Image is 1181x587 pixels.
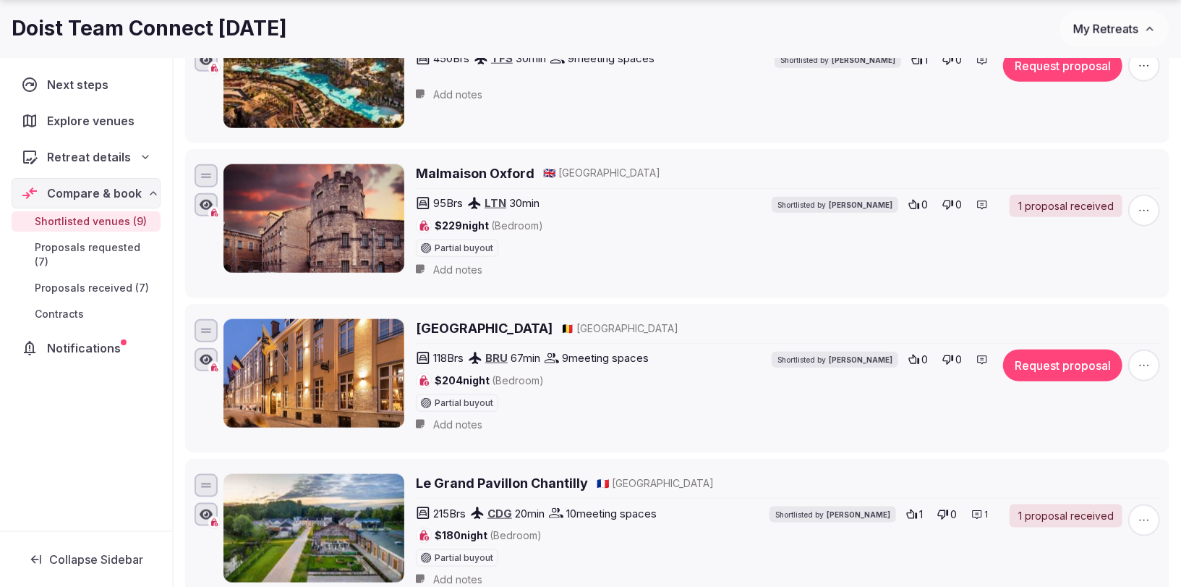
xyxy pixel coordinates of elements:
img: Le Grand Pavillon Chantilly [223,474,404,583]
button: 0 [938,195,966,215]
span: 0 [955,352,962,367]
span: 0 [955,198,962,212]
span: 9 meeting spaces [562,350,649,366]
span: My Retreats [1073,22,1138,36]
button: 0 [938,350,966,370]
img: Grand Hotel Casselbergh [223,319,404,428]
img: Gran Melia Palacio de Isora [223,20,404,128]
button: Request proposal [1003,50,1122,82]
a: Proposals requested (7) [12,237,161,272]
span: Proposals requested (7) [35,240,155,269]
span: Add notes [433,263,482,277]
span: (Bedroom) [492,374,544,387]
span: 0 [921,198,928,212]
a: LTN [485,196,506,210]
span: $204 night [435,373,544,388]
div: Shortlisted by [772,197,898,213]
button: 0 [938,50,966,70]
button: My Retreats [1060,11,1169,47]
button: 🇫🇷 [597,476,609,491]
button: 0 [904,350,932,370]
span: Add notes [433,88,482,102]
span: [PERSON_NAME] [829,200,892,210]
a: Notifications [12,333,161,363]
span: 450 Brs [433,51,469,66]
div: Shortlisted by [772,352,898,368]
span: $180 night [435,528,542,543]
span: $229 night [435,219,543,233]
span: Next steps [47,76,114,93]
span: [GEOGRAPHIC_DATA] [576,321,678,336]
button: Request proposal [1003,350,1122,381]
span: [GEOGRAPHIC_DATA] [558,166,660,180]
span: [PERSON_NAME] [832,55,895,65]
span: 118 Brs [433,350,464,366]
span: 🇫🇷 [597,477,609,489]
button: 1 [902,504,927,525]
a: CDG [487,507,512,520]
a: BRU [485,351,508,365]
span: (Bedroom) [491,219,543,232]
span: 10 meeting spaces [566,506,657,521]
span: Partial buyout [435,554,493,562]
span: 1 [919,507,923,522]
a: 1 proposal received [1010,504,1122,528]
a: [GEOGRAPHIC_DATA] [416,319,553,337]
a: 1 proposal received [1010,195,1122,218]
span: Collapse Sidebar [49,552,143,567]
span: 95 Brs [433,195,463,211]
span: (Bedroom) [490,529,542,541]
h1: Doist Team Connect [DATE] [12,14,287,43]
span: 20 min [515,506,545,521]
span: 1 [924,53,928,67]
span: 🇬🇧 [543,166,555,179]
a: Next steps [12,69,161,100]
a: Proposals received (7) [12,278,161,298]
span: Proposals received (7) [35,281,149,295]
a: Explore venues [12,106,161,136]
button: 0 [933,504,961,525]
span: 215 Brs [433,506,466,521]
span: Add notes [433,573,482,587]
button: Collapse Sidebar [12,544,161,575]
button: 0 [904,195,932,215]
span: Shortlisted venues (9) [35,214,147,229]
span: 67 min [511,350,540,366]
div: Shortlisted by [775,52,901,68]
span: 1 [984,509,988,521]
span: Add notes [433,418,482,432]
a: Malmaison Oxford [416,164,534,182]
span: 0 [950,507,957,522]
span: Partial buyout [435,399,493,407]
img: Malmaison Oxford [223,164,404,273]
a: TFS [491,51,513,65]
span: 30 min [509,195,540,211]
a: Shortlisted venues (9) [12,211,161,232]
span: Explore venues [47,112,140,130]
span: 9 meeting spaces [568,51,655,66]
a: Le Grand Pavillon Chantilly [416,474,588,492]
span: [PERSON_NAME] [829,355,892,365]
span: 🇧🇪 [561,322,574,334]
button: 1 [907,50,932,70]
span: Compare & book [47,185,142,202]
button: 🇬🇧 [543,166,555,180]
span: Notifications [47,339,127,357]
a: Contracts [12,304,161,324]
span: 0 [955,53,962,67]
span: 0 [921,352,928,367]
span: Retreat details [47,148,131,166]
div: Shortlisted by [769,507,896,523]
span: [PERSON_NAME] [827,510,890,520]
span: Contracts [35,307,84,321]
button: 🇧🇪 [561,321,574,336]
span: 30 min [516,51,546,66]
span: [GEOGRAPHIC_DATA] [612,476,714,491]
span: Partial buyout [435,244,493,253]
